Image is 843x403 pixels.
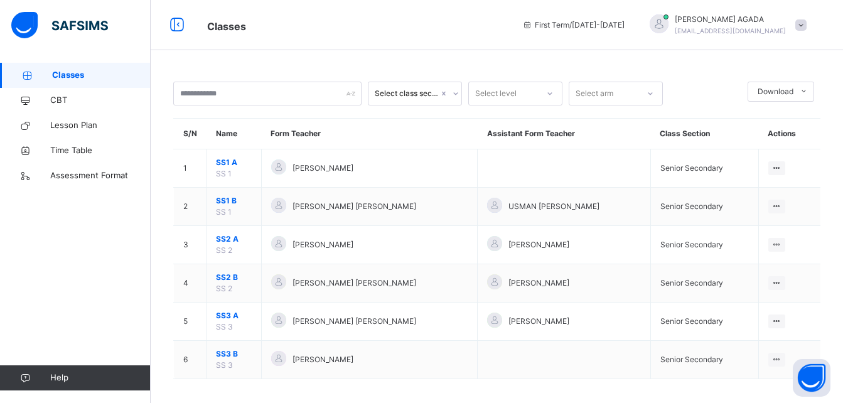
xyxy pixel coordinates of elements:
th: S/N [174,119,207,149]
td: 4 [174,264,207,303]
td: 5 [174,303,207,341]
div: Select level [475,82,517,105]
td: 2 [174,188,207,226]
th: Form Teacher [261,119,477,149]
span: Senior Secondary [660,355,723,364]
span: SS 2 [216,245,232,255]
span: [PERSON_NAME] AGADA [675,14,786,25]
span: Senior Secondary [660,316,723,326]
span: SS 3 [216,322,233,331]
span: SS2 B [216,272,252,283]
th: Actions [758,119,820,149]
div: Select class section [375,88,439,99]
span: SS2 A [216,234,252,245]
div: Select arm [576,82,613,105]
span: Assessment Format [50,169,151,182]
span: [PERSON_NAME] [PERSON_NAME] [293,277,416,289]
span: [PERSON_NAME] [PERSON_NAME] [293,316,416,327]
span: SS1 A [216,157,252,168]
span: SS1 B [216,195,252,207]
span: Time Table [50,144,151,157]
td: 6 [174,341,207,379]
span: SS 1 [216,207,232,217]
span: Lesson Plan [50,119,151,132]
th: Class Section [650,119,758,149]
span: session/term information [522,19,625,31]
span: CBT [50,94,151,107]
span: [PERSON_NAME] [293,163,353,174]
span: [PERSON_NAME] [508,239,569,250]
th: Name [207,119,262,149]
span: Classes [207,20,246,33]
div: AARONAGADA [637,14,813,36]
span: Senior Secondary [660,240,723,249]
span: [PERSON_NAME] [293,239,353,250]
span: SS 3 [216,360,233,370]
td: 3 [174,226,207,264]
span: [PERSON_NAME] [508,316,569,327]
span: [PERSON_NAME] [PERSON_NAME] [293,201,416,212]
span: [EMAIL_ADDRESS][DOMAIN_NAME] [675,27,786,35]
span: Senior Secondary [660,163,723,173]
img: safsims [11,12,108,38]
td: 1 [174,149,207,188]
span: Download [758,86,793,97]
span: [PERSON_NAME] [508,277,569,289]
span: USMAN [PERSON_NAME] [508,201,599,212]
span: Senior Secondary [660,278,723,287]
span: Help [50,372,150,384]
span: SS3 B [216,348,252,360]
th: Assistant Form Teacher [478,119,651,149]
span: Senior Secondary [660,201,723,211]
span: SS3 A [216,310,252,321]
span: SS 1 [216,169,232,178]
span: SS 2 [216,284,232,293]
span: Classes [52,69,151,82]
button: Open asap [793,359,830,397]
span: [PERSON_NAME] [293,354,353,365]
